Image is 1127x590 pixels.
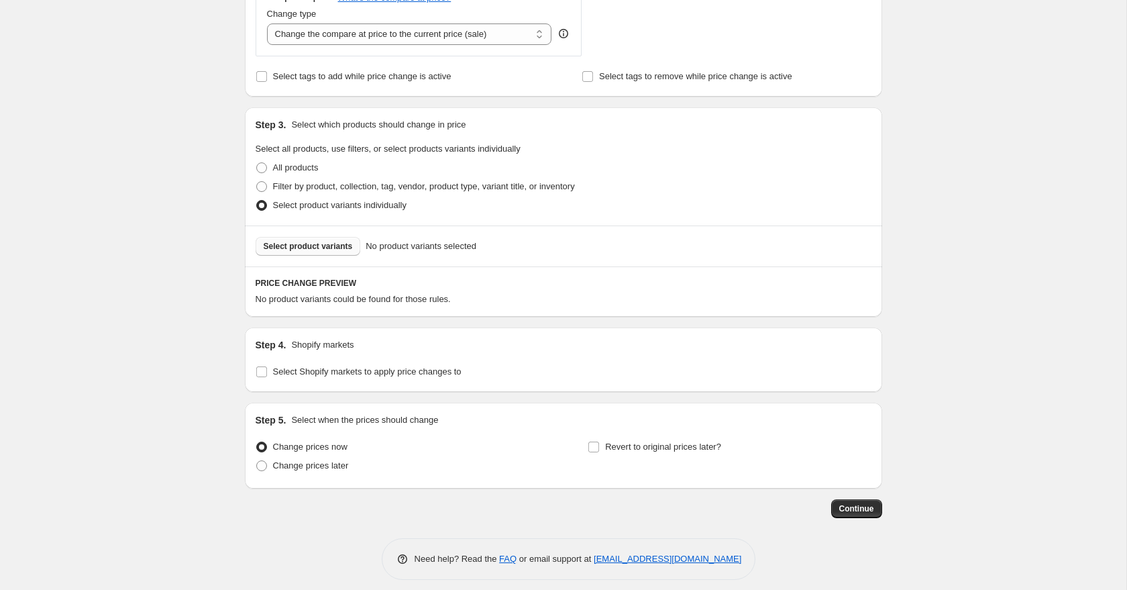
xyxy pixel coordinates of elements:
[273,162,319,173] span: All products
[291,338,354,352] p: Shopify markets
[557,27,570,40] div: help
[256,294,451,304] span: No product variants could be found for those rules.
[594,554,741,564] a: [EMAIL_ADDRESS][DOMAIN_NAME]
[291,413,438,427] p: Select when the prices should change
[256,338,286,352] h2: Step 4.
[599,71,792,81] span: Select tags to remove while price change is active
[273,200,407,210] span: Select product variants individually
[256,278,871,289] h6: PRICE CHANGE PREVIEW
[267,9,317,19] span: Change type
[415,554,500,564] span: Need help? Read the
[273,442,347,452] span: Change prices now
[256,144,521,154] span: Select all products, use filters, or select products variants individually
[256,413,286,427] h2: Step 5.
[273,71,451,81] span: Select tags to add while price change is active
[831,499,882,518] button: Continue
[366,240,476,253] span: No product variants selected
[273,181,575,191] span: Filter by product, collection, tag, vendor, product type, variant title, or inventory
[256,237,361,256] button: Select product variants
[517,554,594,564] span: or email support at
[499,554,517,564] a: FAQ
[273,460,349,471] span: Change prices later
[264,241,353,252] span: Select product variants
[256,118,286,132] h2: Step 3.
[273,366,462,377] span: Select Shopify markets to apply price changes to
[605,442,721,452] span: Revert to original prices later?
[839,503,874,514] span: Continue
[291,118,466,132] p: Select which products should change in price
